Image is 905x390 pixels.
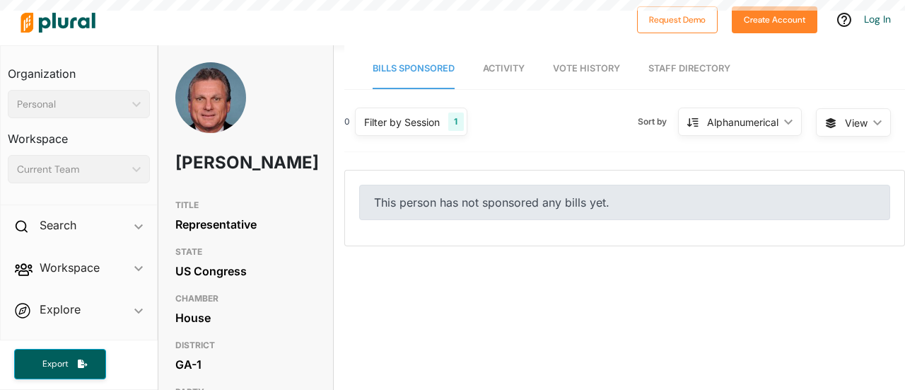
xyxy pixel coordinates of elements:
a: Bills Sponsored [373,49,455,89]
div: Representative [175,214,316,235]
div: 0 [344,115,350,128]
h2: Search [40,217,76,233]
img: Headshot of Buddy Carter [175,62,246,149]
a: Activity [483,49,525,89]
span: Vote History [553,63,620,74]
h1: [PERSON_NAME] [175,142,260,184]
span: Export [33,358,78,370]
span: Bills Sponsored [373,63,455,74]
h3: Organization [8,53,150,84]
h3: CHAMBER [175,290,316,307]
div: GA-1 [175,354,316,375]
div: Filter by Session [364,115,440,130]
div: US Congress [175,260,316,282]
span: View [845,115,868,130]
div: House [175,307,316,328]
a: Request Demo [637,11,718,26]
button: Export [14,349,106,379]
a: Vote History [553,49,620,89]
h3: Workspace [8,118,150,149]
div: Alphanumerical [707,115,778,130]
button: Create Account [732,6,817,33]
div: Personal [17,97,127,112]
div: Current Team [17,162,127,177]
div: This person has not sponsored any bills yet. [359,185,890,220]
a: Staff Directory [648,49,730,89]
span: Sort by [638,115,678,128]
button: Request Demo [637,6,718,33]
h3: DISTRICT [175,337,316,354]
h3: STATE [175,243,316,260]
div: 1 [448,113,463,131]
a: Log In [864,13,891,25]
h3: TITLE [175,197,316,214]
span: Activity [483,63,525,74]
a: Create Account [732,11,817,26]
